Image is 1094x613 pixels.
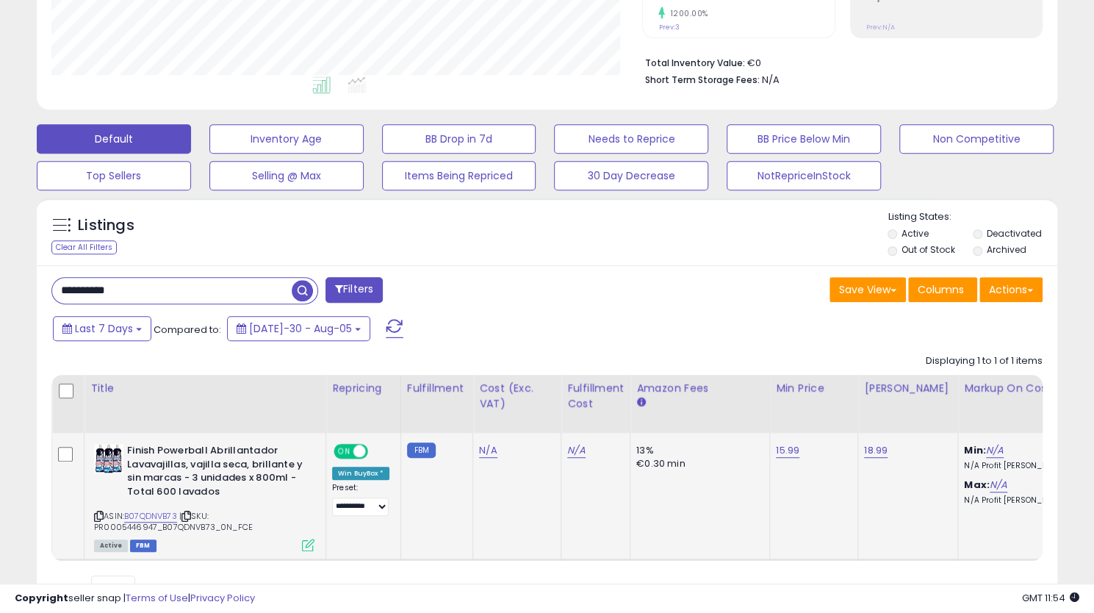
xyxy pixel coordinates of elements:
button: NotRepriceInStock [727,161,881,190]
a: Terms of Use [126,591,188,605]
button: 30 Day Decrease [554,161,708,190]
span: All listings currently available for purchase on Amazon [94,539,128,552]
button: BB Drop in 7d [382,124,536,154]
button: Default [37,124,191,154]
button: Actions [979,277,1043,302]
a: 15.99 [776,443,799,458]
span: Compared to: [154,323,221,337]
div: Repricing [332,381,395,396]
span: FBM [130,539,156,552]
button: Non Competitive [899,124,1054,154]
div: Displaying 1 to 1 of 1 items [926,354,1043,368]
div: Preset: [332,483,389,516]
a: N/A [986,443,1004,458]
a: N/A [567,443,585,458]
b: Short Term Storage Fees: [644,74,759,86]
a: N/A [479,443,497,458]
b: Max: [964,478,990,492]
label: Out of Stock [902,243,955,256]
button: Columns [908,277,977,302]
span: Columns [918,282,964,297]
button: Items Being Repriced [382,161,536,190]
div: Fulfillment [407,381,467,396]
div: Amazon Fees [636,381,763,396]
div: seller snap | | [15,592,255,606]
a: 18.99 [864,443,888,458]
small: 1200.00% [665,8,708,19]
small: Amazon Fees. [636,396,645,409]
span: ON [335,445,353,458]
div: Clear All Filters [51,240,117,254]
button: [DATE]-30 - Aug-05 [227,316,370,341]
button: Inventory Age [209,124,364,154]
span: [DATE]-30 - Aug-05 [249,321,352,336]
button: Last 7 Days [53,316,151,341]
p: Listing States: [888,210,1057,224]
b: Total Inventory Value: [644,57,744,69]
div: ASIN: [94,444,314,550]
img: 51AOw8Z-wUL._SL40_.jpg [94,444,123,473]
button: Save View [830,277,906,302]
span: Last 7 Days [75,321,133,336]
span: | SKU: PR0005446947_B07QDNVB73_0N_FCE [94,510,253,532]
button: BB Price Below Min [727,124,881,154]
small: FBM [407,442,436,458]
label: Archived [987,243,1026,256]
div: [PERSON_NAME] [864,381,951,396]
div: Title [90,381,320,396]
a: B07QDNVB73 [124,510,177,523]
div: €0.30 min [636,457,758,470]
div: 13% [636,444,758,457]
div: Cost (Exc. VAT) [479,381,555,412]
span: OFF [366,445,389,458]
a: N/A [990,478,1007,492]
span: Show: entries [62,581,168,595]
button: Needs to Reprice [554,124,708,154]
div: Fulfillment Cost [567,381,624,412]
label: Active [902,227,929,240]
p: N/A Profit [PERSON_NAME] [964,461,1086,471]
small: Prev: N/A [866,23,895,32]
strong: Copyright [15,591,68,605]
div: Win BuyBox * [332,467,389,480]
div: Min Price [776,381,852,396]
span: 2025-08-13 11:54 GMT [1022,591,1079,605]
b: Finish Powerball Abrillantador Lavavajillas, vajilla seca, brillante y sin marcas - 3 unidades x ... [127,444,306,502]
button: Filters [325,277,383,303]
small: Prev: 3 [658,23,679,32]
label: Deactivated [987,227,1042,240]
button: Top Sellers [37,161,191,190]
span: N/A [761,73,779,87]
a: Privacy Policy [190,591,255,605]
li: €0 [644,53,1032,71]
p: N/A Profit [PERSON_NAME] [964,495,1086,506]
h5: Listings [78,215,134,236]
div: Markup on Cost [964,381,1091,396]
button: Selling @ Max [209,161,364,190]
b: Min: [964,443,986,457]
